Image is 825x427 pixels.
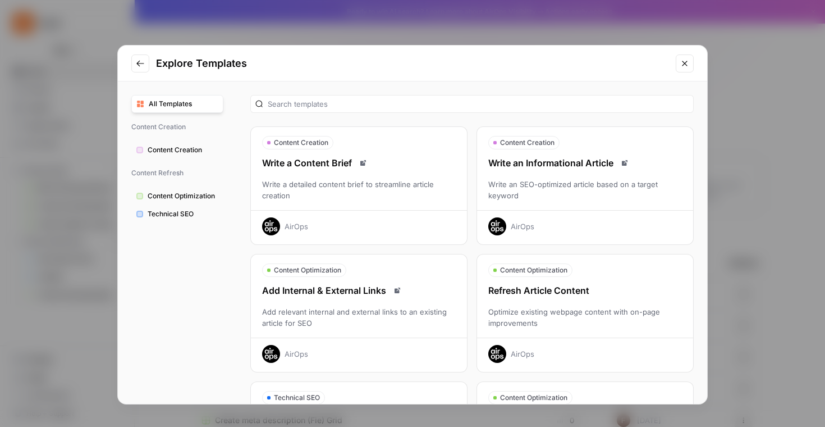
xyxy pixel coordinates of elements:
button: Technical SEO [131,205,223,223]
div: Add Internal & External Links [251,284,467,297]
input: Search templates [268,98,689,110]
span: All Templates [149,99,218,109]
span: Content Creation [274,138,328,148]
span: Content Creation [500,138,554,148]
div: Write an SEO-optimized article based on a target keyword [477,179,693,201]
div: Optimize existing webpage content with on-page improvements [477,306,693,329]
button: Close modal [676,54,694,72]
button: Go to previous step [131,54,149,72]
span: Content Optimization [274,265,341,275]
button: Content OptimizationRefresh Article ContentOptimize existing webpage content with on-page improve... [476,254,694,373]
span: Content Optimization [500,265,567,275]
button: Content Optimization [131,187,223,205]
div: AirOps [511,348,534,360]
button: Content Creation [131,141,223,159]
button: All Templates [131,95,223,113]
span: Content Optimization [148,191,218,201]
a: Read docs [356,156,370,170]
div: Add relevant internal and external links to an existing article for SEO [251,306,467,329]
div: Write a detailed content brief to streamline article creation [251,179,467,201]
span: Content Creation [131,117,223,137]
div: AirOps [285,221,308,232]
span: Content Creation [148,145,218,155]
div: Write an Informational Article [477,156,693,170]
div: AirOps [511,221,534,232]
span: Content Optimization [500,393,567,403]
a: Read docs [618,156,631,170]
h2: Explore Templates [156,56,669,71]
span: Content Refresh [131,163,223,183]
button: Content CreationWrite a Content BriefRead docsWrite a detailed content brief to streamline articl... [250,126,467,245]
button: Content CreationWrite an Informational ArticleRead docsWrite an SEO-optimized article based on a ... [476,126,694,245]
div: AirOps [285,348,308,360]
span: Technical SEO [148,209,218,219]
div: Refresh Article Content [477,284,693,297]
span: Technical SEO [274,393,320,403]
a: Read docs [391,284,404,297]
div: Write a Content Brief [251,156,467,170]
button: Content OptimizationAdd Internal & External LinksRead docsAdd relevant internal and external link... [250,254,467,373]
